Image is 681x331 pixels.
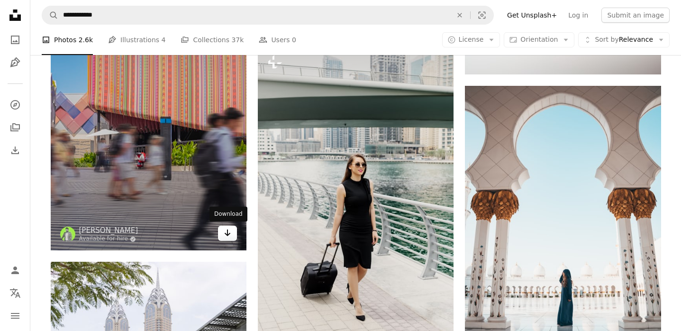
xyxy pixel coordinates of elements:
[459,36,484,43] span: License
[218,226,237,241] a: Download
[6,95,25,114] a: Explore
[6,261,25,280] a: Log in / Sign up
[231,35,244,45] span: 37k
[595,36,618,43] span: Sort by
[258,187,454,196] a: Young modern confident business woman pulling a suitcase in a Dubai Marine. Starting a new job in...
[51,99,246,108] a: a large red sign
[442,32,500,47] button: License
[563,8,594,23] a: Log in
[578,32,670,47] button: Sort byRelevance
[259,25,296,55] a: Users 0
[501,8,563,23] a: Get Unsplash+
[520,36,558,43] span: Orientation
[6,306,25,325] button: Menu
[504,32,574,47] button: Orientation
[292,35,296,45] span: 0
[209,207,247,222] div: Download
[595,35,653,45] span: Relevance
[6,284,25,303] button: Language
[6,118,25,137] a: Collections
[108,25,165,55] a: Illustrations 4
[42,6,58,24] button: Search Unsplash
[42,6,494,25] form: Find visuals sitewide
[79,226,138,235] a: [PERSON_NAME]
[181,25,244,55] a: Collections 37k
[6,53,25,72] a: Illustrations
[60,227,75,242] img: Go to Kuriakose John's profile
[162,35,166,45] span: 4
[471,6,493,24] button: Visual search
[6,141,25,160] a: Download History
[601,8,670,23] button: Submit an image
[79,235,138,243] a: Available for hire
[6,30,25,49] a: Photos
[465,228,661,237] a: woman standing on white tiled floor in the middle of concrete pillars
[449,6,470,24] button: Clear
[6,6,25,27] a: Home — Unsplash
